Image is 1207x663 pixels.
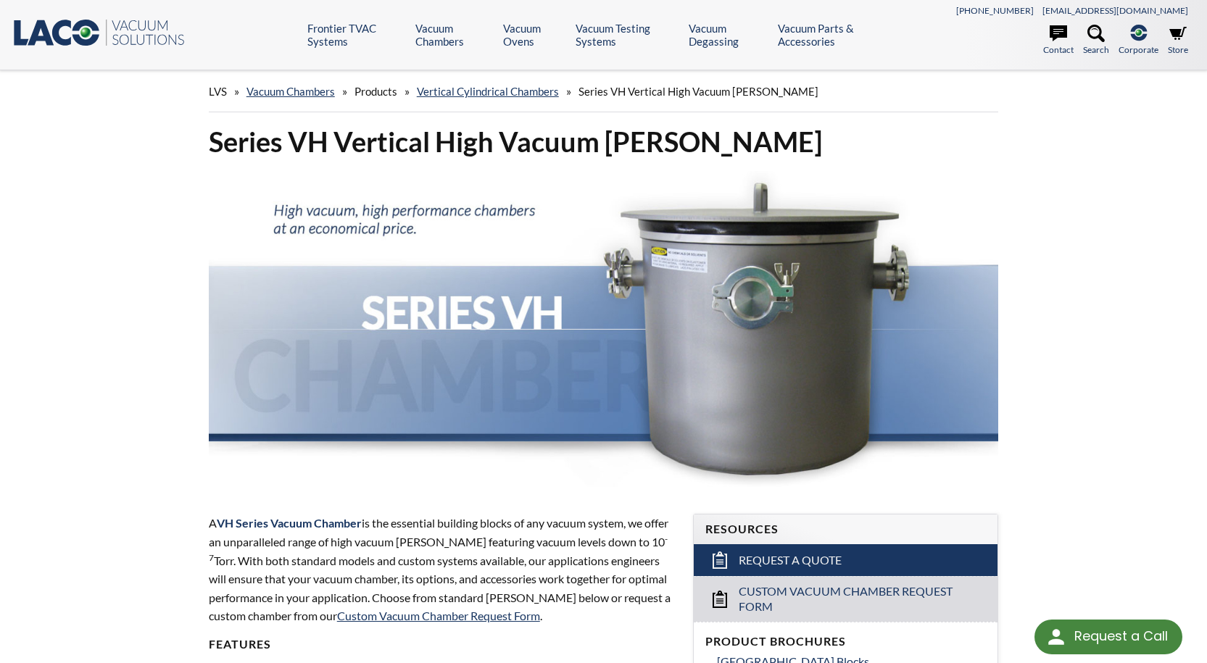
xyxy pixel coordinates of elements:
[689,22,767,48] a: Vacuum Degassing
[778,22,896,48] a: Vacuum Parts & Accessories
[1119,43,1158,57] span: Corporate
[354,85,397,98] span: Products
[1168,25,1188,57] a: Store
[576,22,678,48] a: Vacuum Testing Systems
[1074,620,1168,653] div: Request a Call
[694,544,997,576] a: Request a Quote
[739,584,954,614] span: Custom Vacuum Chamber Request Form
[209,514,676,625] p: A is the essential building blocks of any vacuum system, we offer an unparalleled range of high v...
[739,553,842,568] span: Request a Quote
[209,533,668,563] sup: -7
[1042,5,1188,16] a: [EMAIL_ADDRESS][DOMAIN_NAME]
[209,124,999,159] h1: Series VH Vertical High Vacuum [PERSON_NAME]
[705,522,986,537] h4: Resources
[209,637,676,652] h4: Features
[217,516,362,530] strong: VH Series Vacuum Chamber
[1034,620,1182,654] div: Request a Call
[694,576,997,622] a: Custom Vacuum Chamber Request Form
[503,22,565,48] a: Vacuum Ovens
[209,85,227,98] span: LVS
[209,171,999,487] img: Series VH Chambers header
[705,634,986,649] h4: Product Brochures
[337,609,540,622] a: Custom Vacuum Chamber Request Form
[578,85,818,98] span: Series VH Vertical High Vacuum [PERSON_NAME]
[417,85,559,98] a: Vertical Cylindrical Chambers
[1083,25,1109,57] a: Search
[1045,625,1068,649] img: round button
[307,22,405,48] a: Frontier TVAC Systems
[246,85,335,98] a: Vacuum Chambers
[1043,25,1074,57] a: Contact
[956,5,1034,16] a: [PHONE_NUMBER]
[415,22,492,48] a: Vacuum Chambers
[209,71,999,112] div: » » » »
